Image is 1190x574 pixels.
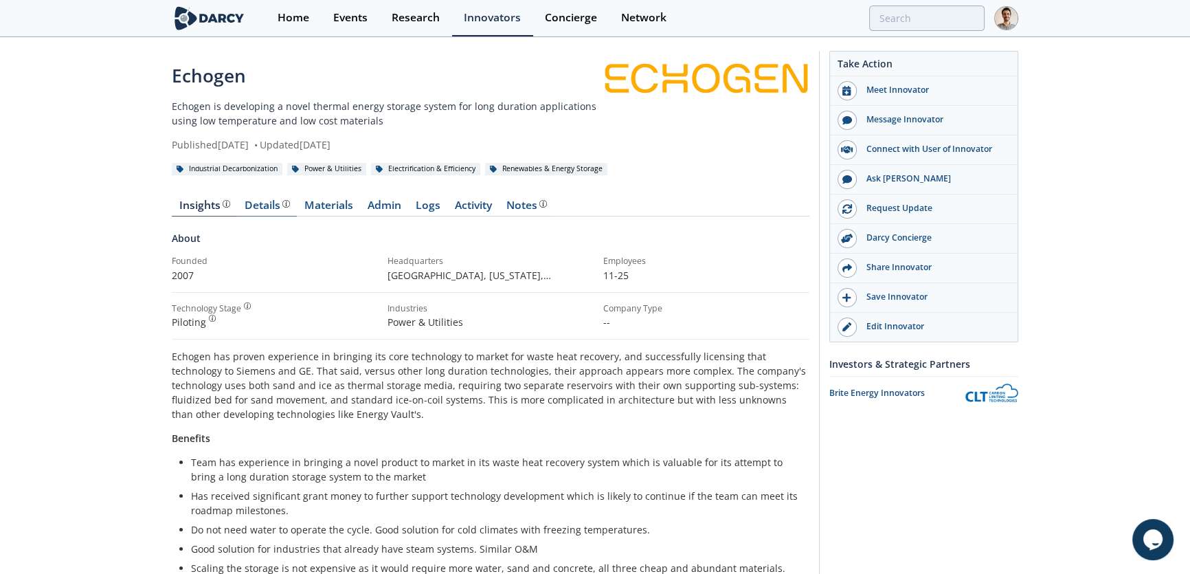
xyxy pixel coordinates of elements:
[172,255,378,267] div: Founded
[172,432,210,445] strong: Benefits
[829,382,1018,406] a: Brite Energy Innovators Brite Energy Innovators
[388,268,594,283] p: [GEOGRAPHIC_DATA], [US_STATE] , [GEOGRAPHIC_DATA]
[172,268,378,283] p: 2007
[172,137,603,152] div: Published [DATE] Updated [DATE]
[857,84,1011,96] div: Meet Innovator
[388,255,594,267] div: Headquarters
[172,302,241,315] div: Technology Stage
[447,200,499,217] a: Activity
[857,173,1011,185] div: Ask [PERSON_NAME]
[857,232,1011,244] div: Darcy Concierge
[506,200,547,211] div: Notes
[172,200,237,217] a: Insights
[388,316,463,329] span: Power & Utilities
[223,200,230,208] img: information.svg
[172,163,282,175] div: Industrial Decarbonization
[830,56,1018,76] div: Take Action
[857,291,1011,303] div: Save Innovator
[603,255,809,267] div: Employees
[603,315,809,329] p: --
[965,382,1018,406] img: Brite Energy Innovators
[539,200,547,208] img: information.svg
[172,231,809,255] div: About
[251,138,260,151] span: •
[388,302,594,315] div: Industries
[172,315,378,329] div: Piloting
[371,163,480,175] div: Electrification & Efficiency
[857,143,1011,155] div: Connect with User of Innovator
[830,313,1018,342] a: Edit Innovator
[172,349,809,421] p: Echogen has proven experience in bringing its core technology to market for waste heat recovery, ...
[857,202,1011,214] div: Request Update
[297,200,360,217] a: Materials
[191,522,800,537] li: Do not need water to operate the cycle. Good solution for cold climates with freezing temperatures.
[392,12,440,23] div: Research
[278,12,309,23] div: Home
[179,200,230,211] div: Insights
[464,12,521,23] div: Innovators
[1132,519,1176,560] iframe: chat widget
[172,63,603,89] div: Echogen
[485,163,607,175] div: Renewables & Energy Storage
[829,387,965,399] div: Brite Energy Innovators
[408,200,447,217] a: Logs
[830,283,1018,313] button: Save Innovator
[244,302,251,310] img: information.svg
[245,200,290,211] div: Details
[603,268,809,283] p: 11-25
[209,315,216,322] img: information.svg
[172,99,603,128] p: Echogen is developing a novel thermal energy storage system for long duration applications using ...
[191,542,800,556] li: Good solution for industries that already have steam systems. Similar O&M
[287,163,366,175] div: Power & Utilities
[545,12,597,23] div: Concierge
[621,12,666,23] div: Network
[172,6,247,30] img: logo-wide.svg
[237,200,297,217] a: Details
[333,12,368,23] div: Events
[191,455,800,484] li: Team has experience in bringing a novel product to market in its waste heat recovery system which...
[282,200,290,208] img: information.svg
[994,6,1018,30] img: Profile
[857,320,1011,333] div: Edit Innovator
[191,489,800,518] li: Has received significant grant money to further support technology development which is likely to...
[869,5,985,31] input: Advanced Search
[603,302,809,315] div: Company Type
[857,261,1011,274] div: Share Innovator
[360,200,408,217] a: Admin
[829,352,1018,376] div: Investors & Strategic Partners
[857,113,1011,126] div: Message Innovator
[499,200,554,217] a: Notes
